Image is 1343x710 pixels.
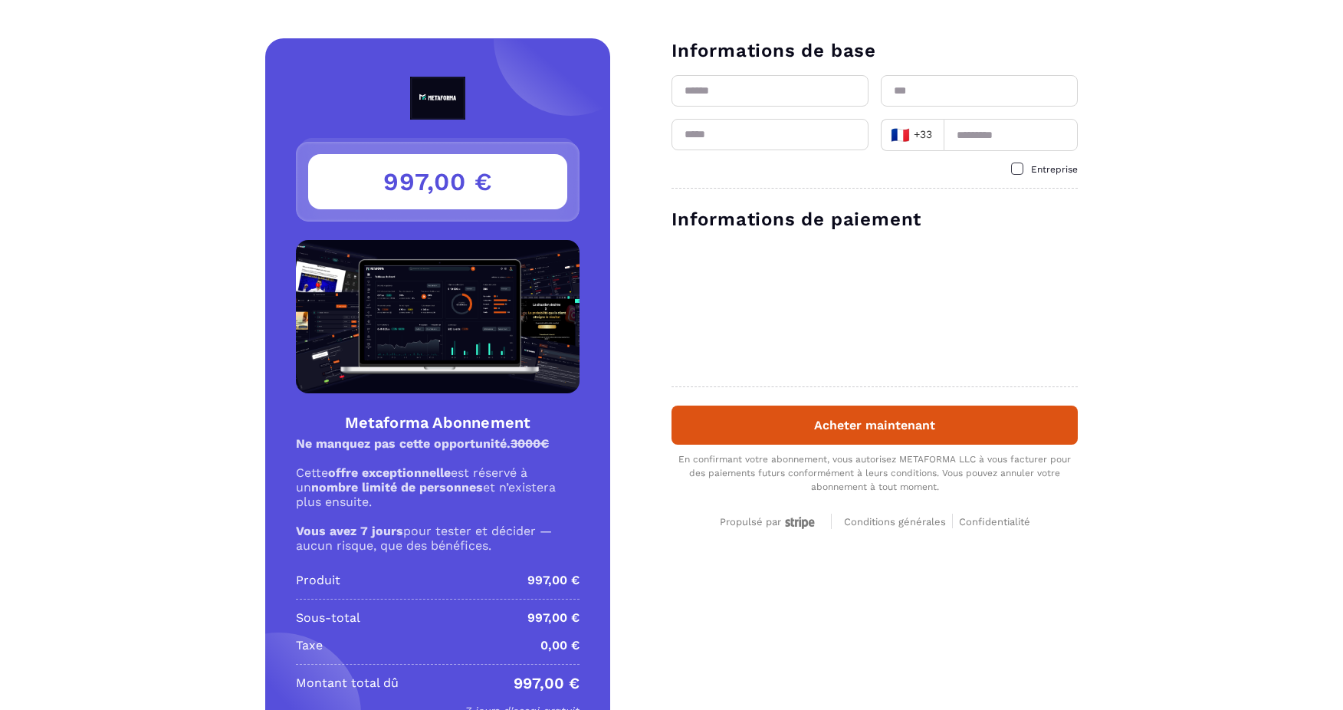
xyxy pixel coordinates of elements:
[514,674,580,692] p: 997,00 €
[1031,164,1078,175] span: Entreprise
[844,516,946,528] span: Conditions générales
[511,436,549,451] s: 3000€
[296,465,580,509] p: Cette est réservé à un et n’existera plus ensuite.
[720,514,819,528] a: Propulsé par
[937,123,939,146] input: Search for option
[375,77,501,120] img: logo
[881,119,944,151] div: Search for option
[296,436,549,451] strong: Ne manquez pas cette opportunité.
[720,516,819,529] div: Propulsé par
[891,124,934,146] span: +33
[844,514,953,528] a: Conditions générales
[891,124,910,146] span: 🇫🇷
[540,636,580,655] p: 0,00 €
[671,207,1078,232] h3: Informations de paiement
[671,406,1078,445] button: Acheter maintenant
[668,241,1081,371] iframe: Cadre de saisie sécurisé pour le paiement
[296,240,580,393] img: Product Image
[311,480,483,495] strong: nombre limité de personnes
[328,465,451,480] strong: offre exceptionnelle
[527,571,580,590] p: 997,00 €
[527,609,580,627] p: 997,00 €
[296,571,340,590] p: Produit
[959,516,1030,528] span: Confidentialité
[296,524,403,538] strong: Vous avez 7 jours
[959,514,1030,528] a: Confidentialité
[308,154,567,209] h3: 997,00 €
[296,524,580,553] p: pour tester et décider — aucun risque, que des bénéfices.
[296,609,360,627] p: Sous-total
[671,452,1078,494] div: En confirmant votre abonnement, vous autorisez METAFORMA LLC à vous facturer pour des paiements f...
[296,412,580,433] h4: Metaforma Abonnement
[671,38,1078,63] h3: Informations de base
